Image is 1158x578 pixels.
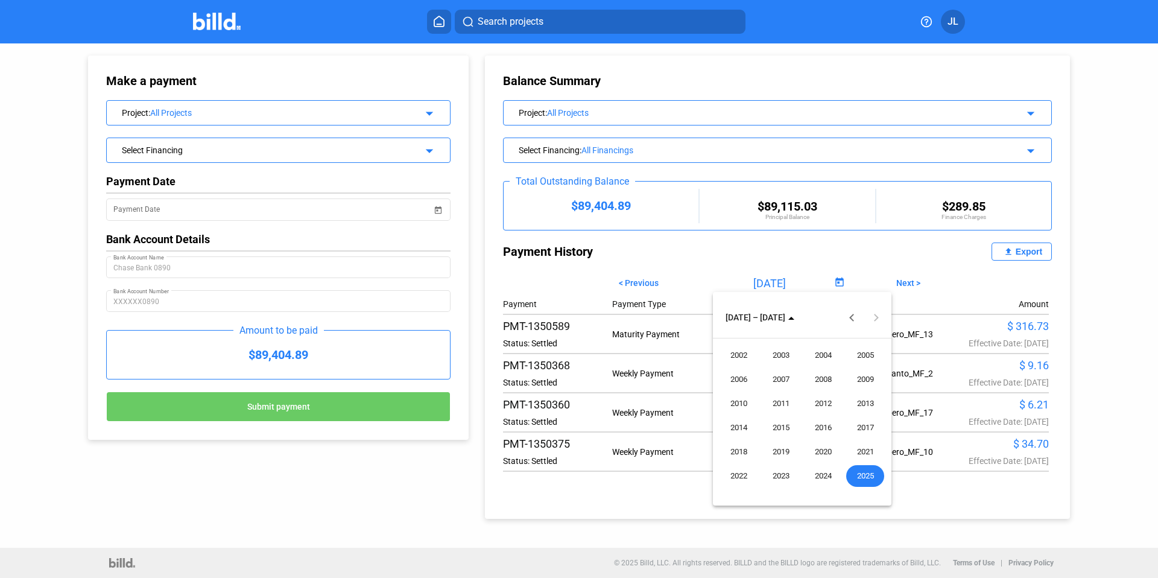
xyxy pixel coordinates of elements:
button: 2023 [760,464,802,488]
span: 2017 [846,417,884,439]
button: 2022 [718,464,760,488]
span: 2003 [762,345,800,366]
span: 2013 [846,393,884,414]
span: 2025 [846,465,884,487]
button: Choose date [721,306,799,328]
span: 2021 [846,441,884,463]
button: 2003 [760,343,802,367]
button: 2020 [802,440,844,464]
span: 2018 [720,441,758,463]
span: 2011 [762,393,800,414]
button: 2013 [844,392,887,416]
button: Previous 24 years [840,305,864,329]
span: 2023 [762,465,800,487]
span: 2014 [720,417,758,439]
button: 2021 [844,440,887,464]
span: 2002 [720,345,758,366]
button: 2009 [844,367,887,392]
span: 2010 [720,393,758,414]
button: 2017 [844,416,887,440]
button: 2014 [718,416,760,440]
span: 2004 [804,345,842,366]
button: 2019 [760,440,802,464]
button: 2011 [760,392,802,416]
button: 2006 [718,367,760,392]
button: 2002 [718,343,760,367]
button: 2012 [802,392,844,416]
button: 2008 [802,367,844,392]
span: 2020 [804,441,842,463]
button: 2025 [844,464,887,488]
button: 2004 [802,343,844,367]
button: 2016 [802,416,844,440]
span: [DATE] – [DATE] [726,313,785,322]
button: 2018 [718,440,760,464]
span: 2008 [804,369,842,390]
span: 2019 [762,441,800,463]
span: 2024 [804,465,842,487]
span: 2009 [846,369,884,390]
button: 2024 [802,464,844,488]
span: 2015 [762,417,800,439]
span: 2007 [762,369,800,390]
span: 2006 [720,369,758,390]
span: 2022 [720,465,758,487]
span: 2005 [846,345,884,366]
button: 2005 [844,343,887,367]
button: 2015 [760,416,802,440]
button: 2007 [760,367,802,392]
span: 2016 [804,417,842,439]
button: 2010 [718,392,760,416]
span: 2012 [804,393,842,414]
